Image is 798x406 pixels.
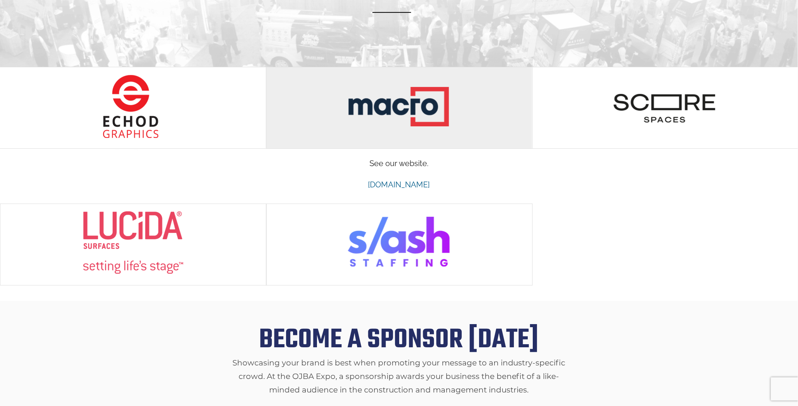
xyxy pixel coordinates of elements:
[259,328,539,352] h1: BECOME A SPONSOR [DATE]
[10,94,141,111] input: Enter your email address
[227,356,571,397] p: Showcasing your brand is best when promoting your message to an industry-specific crowd. At the O...
[14,157,784,170] p: See our website.
[113,238,140,248] em: Submit
[10,117,141,231] textarea: Type your message and click 'Submit'
[10,71,141,88] input: Enter your last name
[127,4,145,22] div: Minimize live chat window
[40,43,130,53] div: Leave a message
[368,180,430,189] a: [DOMAIN_NAME]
